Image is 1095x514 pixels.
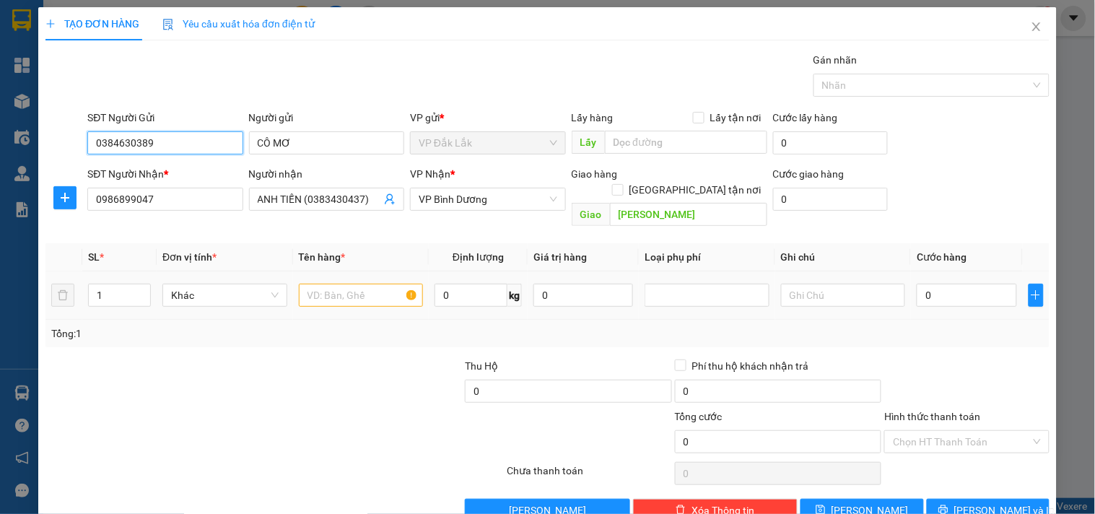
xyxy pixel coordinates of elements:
span: Khác [171,284,279,306]
button: Close [1016,7,1057,48]
span: plus [54,192,76,204]
span: [STREET_ADDRESS] HÒA [123,82,317,133]
span: Giá trị hàng [533,251,587,263]
span: Giao [572,203,610,226]
span: close [1031,21,1042,32]
span: Lấy hàng [572,112,614,123]
span: kg [507,284,522,307]
span: VP Đắk Lắk [419,132,557,154]
span: Tổng cước [675,411,723,422]
span: Lấy [572,131,605,154]
button: plus [53,186,77,209]
div: VP Đắk Lắk [12,12,113,47]
button: plus [1029,284,1044,307]
span: user-add [384,193,396,205]
label: Gán nhãn [813,54,858,66]
label: Cước giao hàng [773,168,845,180]
span: Cước hàng [917,251,967,263]
div: 0973793946 [12,64,113,84]
div: Tổng: 1 [51,326,424,341]
button: delete [51,284,74,307]
span: TC: [123,67,143,82]
span: Định lượng [453,251,504,263]
span: Nhận: [123,14,158,29]
div: VP gửi [410,110,565,126]
div: SĐT Người Gửi [87,110,243,126]
div: Người nhận [249,166,404,182]
input: Ghi Chú [781,284,906,307]
th: Loại phụ phí [639,243,775,271]
div: 0798203740 [123,47,317,67]
span: TẠO ĐƠN HÀNG [45,18,139,30]
span: Thu Hộ [465,360,498,372]
span: Phí thu hộ khách nhận trả [686,358,815,374]
span: Lấy tận nơi [704,110,767,126]
div: Người gửi [249,110,404,126]
div: [PERSON_NAME] [123,30,317,47]
img: icon [162,19,174,30]
input: VD: Bàn, Ghế [299,284,424,307]
span: Đơn vị tính [162,251,217,263]
span: VP Nhận [410,168,450,180]
input: Dọc đường [610,203,767,226]
span: VP Bình Dương [419,188,557,210]
span: Tên hàng [299,251,346,263]
th: Ghi chú [775,243,912,271]
label: Hình thức thanh toán [884,411,980,422]
div: SĐT Người Nhận [87,166,243,182]
span: SL [88,251,100,263]
input: Cước giao hàng [773,188,889,211]
span: Gửi: [12,14,35,29]
span: Yêu cầu xuất hóa đơn điện tử [162,18,315,30]
div: VP Bình Dương [123,12,317,30]
span: Giao hàng [572,168,618,180]
label: Cước lấy hàng [773,112,838,123]
span: plus [45,19,56,29]
span: [GEOGRAPHIC_DATA] tận nơi [624,182,767,198]
input: Cước lấy hàng [773,131,889,154]
span: plus [1029,289,1043,301]
div: Chưa thanh toán [505,463,673,488]
div: DUY [12,47,113,64]
input: 0 [533,284,633,307]
input: Dọc đường [605,131,767,154]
